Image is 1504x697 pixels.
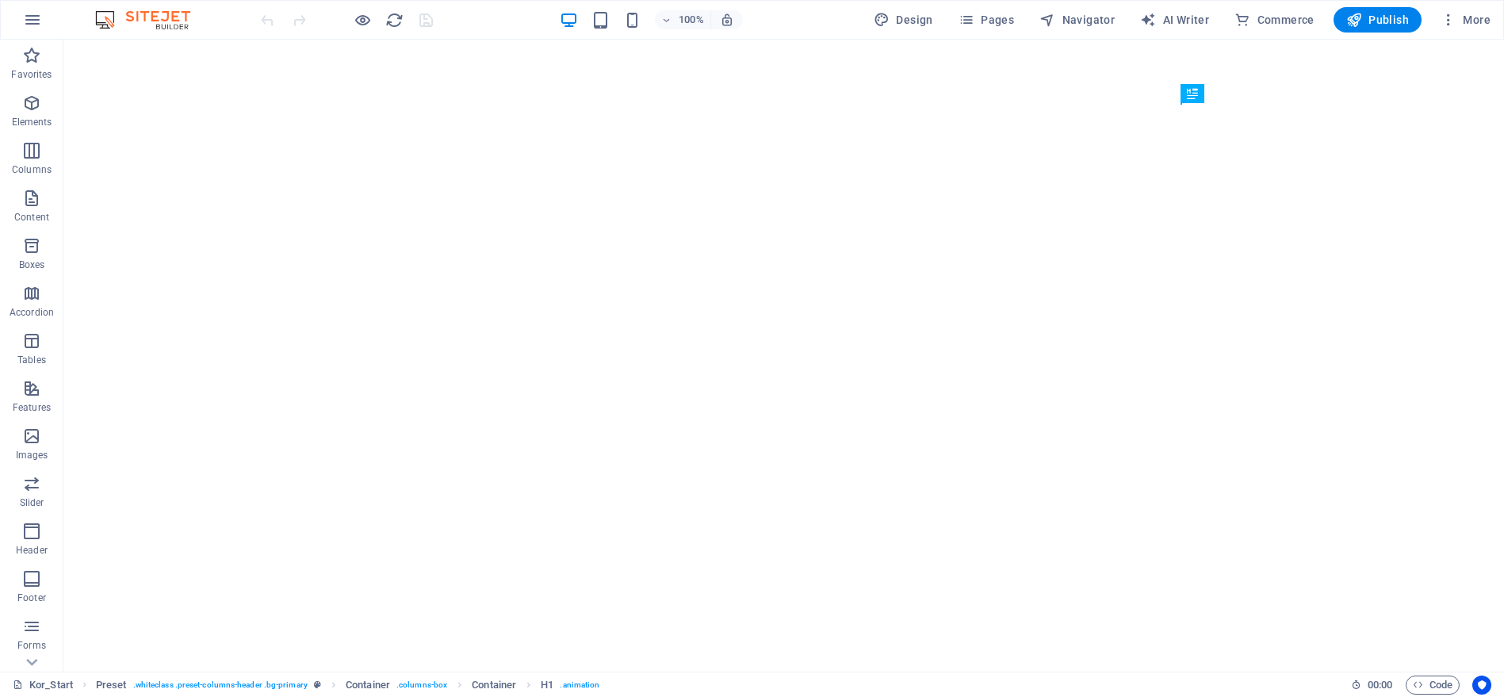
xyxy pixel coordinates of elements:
[19,259,45,271] p: Boxes
[13,401,51,414] p: Features
[952,7,1020,33] button: Pages
[96,676,127,695] span: Click to select. Double-click to edit
[541,676,553,695] span: Click to select. Double-click to edit
[20,496,44,509] p: Slider
[1441,12,1491,28] span: More
[314,680,321,689] i: This element is a customizable preset
[1346,12,1409,28] span: Publish
[14,211,49,224] p: Content
[1351,676,1393,695] h6: Session time
[91,10,210,29] img: Editor Logo
[17,639,46,652] p: Forms
[385,10,404,29] button: reload
[346,676,390,695] span: Click to select. Double-click to edit
[10,306,54,319] p: Accordion
[867,7,940,33] button: Design
[867,7,940,33] div: Design (Ctrl+Alt+Y)
[16,544,48,557] p: Header
[560,676,599,695] span: . animation
[1406,676,1460,695] button: Code
[96,676,599,695] nav: breadcrumb
[17,354,46,366] p: Tables
[472,676,516,695] span: Click to select. Double-click to edit
[1472,676,1491,695] button: Usercentrics
[1434,7,1497,33] button: More
[1140,12,1209,28] span: AI Writer
[12,163,52,176] p: Columns
[1039,12,1115,28] span: Navigator
[17,592,46,604] p: Footer
[396,676,447,695] span: . columns-box
[353,10,372,29] button: Click here to leave preview mode and continue editing
[1228,7,1321,33] button: Commerce
[679,10,704,29] h6: 100%
[1368,676,1392,695] span: 00 00
[13,676,73,695] a: Click to cancel selection. Double-click to open Pages
[133,676,308,695] span: . whiteclass .preset-columns-header .bg-primary
[11,68,52,81] p: Favorites
[1413,676,1452,695] span: Code
[1234,12,1315,28] span: Commerce
[1134,7,1215,33] button: AI Writer
[720,13,734,27] i: On resize automatically adjust zoom level to fit chosen device.
[1334,7,1422,33] button: Publish
[1379,679,1381,691] span: :
[385,11,404,29] i: Reload page
[874,12,933,28] span: Design
[16,449,48,461] p: Images
[959,12,1014,28] span: Pages
[1033,7,1121,33] button: Navigator
[12,116,52,128] p: Elements
[655,10,711,29] button: 100%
